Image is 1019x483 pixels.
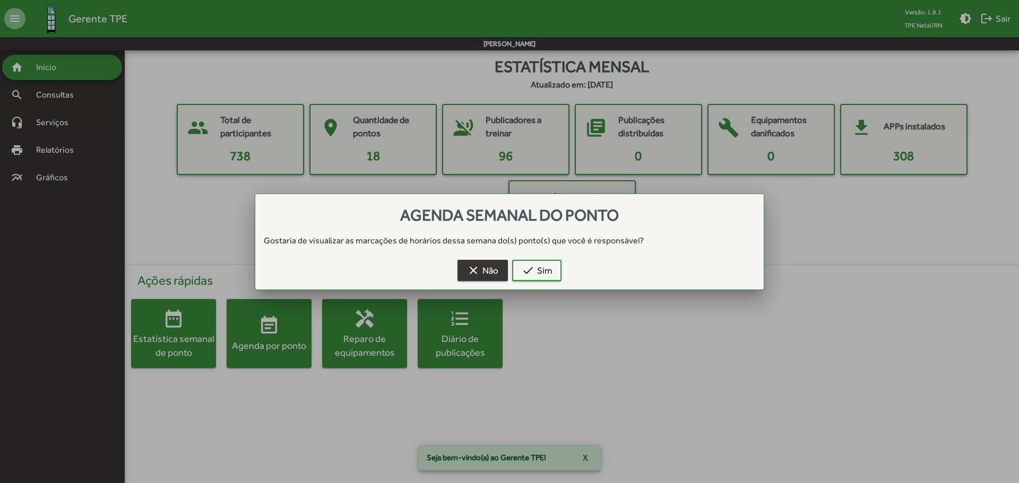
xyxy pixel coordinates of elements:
button: Sim [512,260,562,281]
span: Agenda semanal do ponto [400,206,619,224]
span: Sim [522,261,552,280]
mat-icon: check [522,264,534,277]
div: Gostaria de visualizar as marcações de horários dessa semana do(s) ponto(s) que você é responsável? [255,234,764,247]
button: Não [457,260,508,281]
mat-icon: clear [467,264,480,277]
span: Não [467,261,498,280]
